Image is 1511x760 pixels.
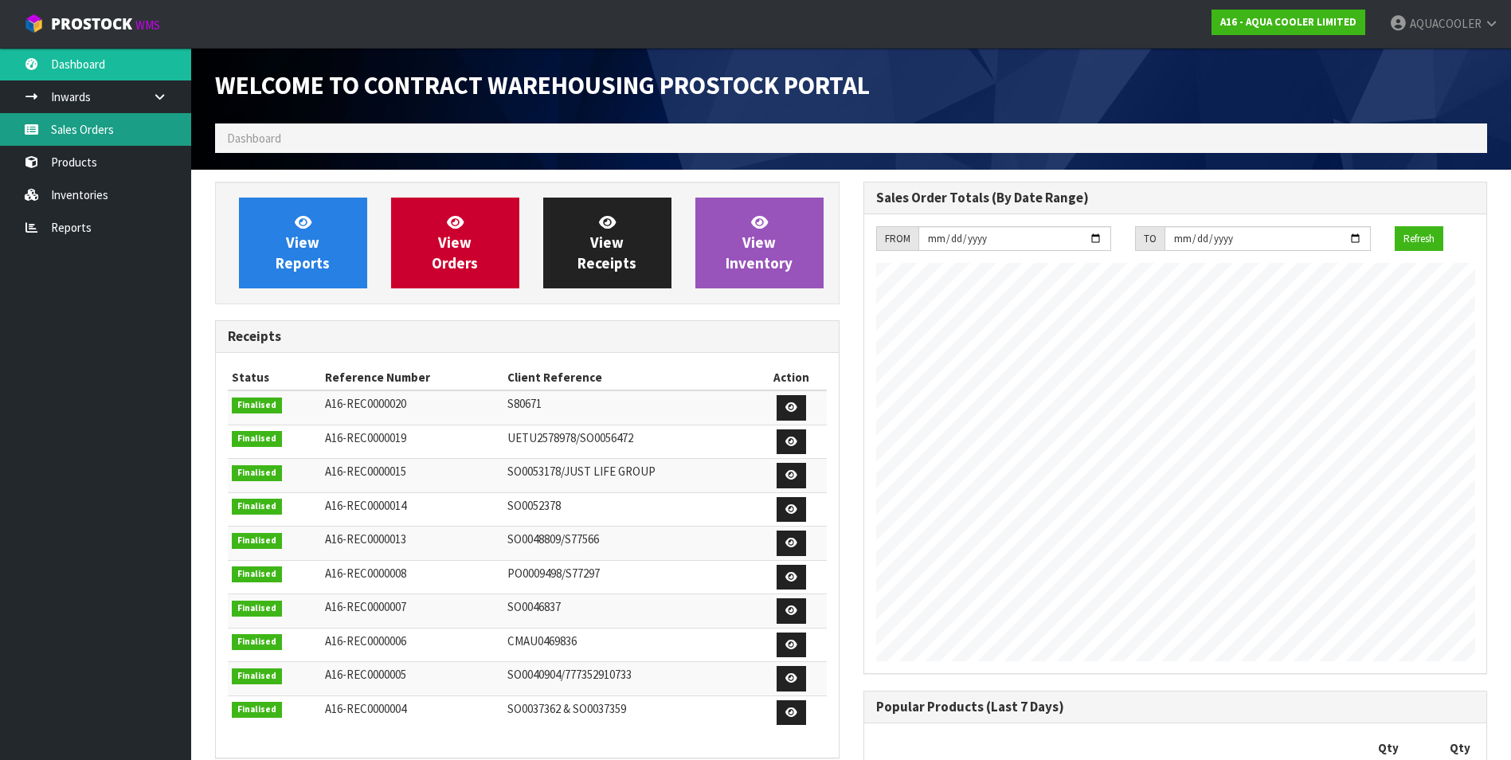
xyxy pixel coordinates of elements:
[325,531,406,546] span: A16-REC0000013
[232,634,282,650] span: Finalised
[232,465,282,481] span: Finalised
[215,69,870,101] span: Welcome to Contract Warehousing ProStock Portal
[24,14,44,33] img: cube-alt.png
[1220,15,1356,29] strong: A16 - AQUA COOLER LIMITED
[876,226,918,252] div: FROM
[325,430,406,445] span: A16-REC0000019
[325,701,406,716] span: A16-REC0000004
[228,329,827,344] h3: Receipts
[232,398,282,413] span: Finalised
[239,198,367,288] a: ViewReports
[507,531,599,546] span: SO0048809/S77566
[325,667,406,682] span: A16-REC0000005
[507,566,600,581] span: PO0009498/S77297
[325,599,406,614] span: A16-REC0000007
[1410,16,1482,31] span: AQUACOOLER
[756,365,827,390] th: Action
[577,213,636,272] span: View Receipts
[391,198,519,288] a: ViewOrders
[232,431,282,447] span: Finalised
[507,701,626,716] span: SO0037362 & SO0037359
[507,633,577,648] span: CMAU0469836
[325,396,406,411] span: A16-REC0000020
[507,599,561,614] span: SO0046837
[232,499,282,515] span: Finalised
[276,213,330,272] span: View Reports
[325,633,406,648] span: A16-REC0000006
[325,464,406,479] span: A16-REC0000015
[507,430,633,445] span: UETU2578978/SO0056472
[232,601,282,617] span: Finalised
[321,365,503,390] th: Reference Number
[507,498,561,513] span: SO0052378
[51,14,132,34] span: ProStock
[876,699,1475,715] h3: Popular Products (Last 7 Days)
[227,131,281,146] span: Dashboard
[507,464,656,479] span: SO0053178/JUST LIFE GROUP
[228,365,321,390] th: Status
[507,667,632,682] span: SO0040904/777352910733
[232,566,282,582] span: Finalised
[135,18,160,33] small: WMS
[726,213,793,272] span: View Inventory
[1135,226,1165,252] div: TO
[507,396,542,411] span: S80671
[325,566,406,581] span: A16-REC0000008
[232,533,282,549] span: Finalised
[503,365,755,390] th: Client Reference
[695,198,824,288] a: ViewInventory
[232,668,282,684] span: Finalised
[876,190,1475,206] h3: Sales Order Totals (By Date Range)
[232,702,282,718] span: Finalised
[543,198,671,288] a: ViewReceipts
[325,498,406,513] span: A16-REC0000014
[432,213,478,272] span: View Orders
[1395,226,1443,252] button: Refresh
